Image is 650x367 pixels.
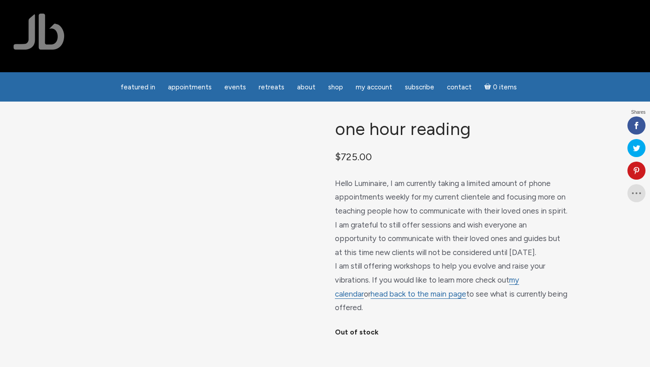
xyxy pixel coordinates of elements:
[259,83,284,91] span: Retreats
[335,120,569,139] h1: One Hour Reading
[350,79,398,96] a: My Account
[335,151,341,163] span: $
[371,289,466,299] a: head back to the main page
[335,179,567,312] span: Hello Luminaire, I am currently taking a limited amount of phone appointments weekly for my curre...
[219,79,251,96] a: Events
[323,79,348,96] a: Shop
[224,83,246,91] span: Events
[484,83,493,91] i: Cart
[479,78,522,96] a: Cart0 items
[335,325,569,339] p: Out of stock
[493,84,517,91] span: 0 items
[399,79,440,96] a: Subscribe
[121,83,155,91] span: featured in
[356,83,392,91] span: My Account
[335,275,519,299] a: my calendar
[297,83,316,91] span: About
[631,110,645,115] span: Shares
[115,79,161,96] a: featured in
[292,79,321,96] a: About
[335,151,372,163] bdi: 725.00
[405,83,434,91] span: Subscribe
[447,83,472,91] span: Contact
[441,79,477,96] a: Contact
[162,79,217,96] a: Appointments
[253,79,290,96] a: Retreats
[168,83,212,91] span: Appointments
[328,83,343,91] span: Shop
[14,14,65,50] img: Jamie Butler. The Everyday Medium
